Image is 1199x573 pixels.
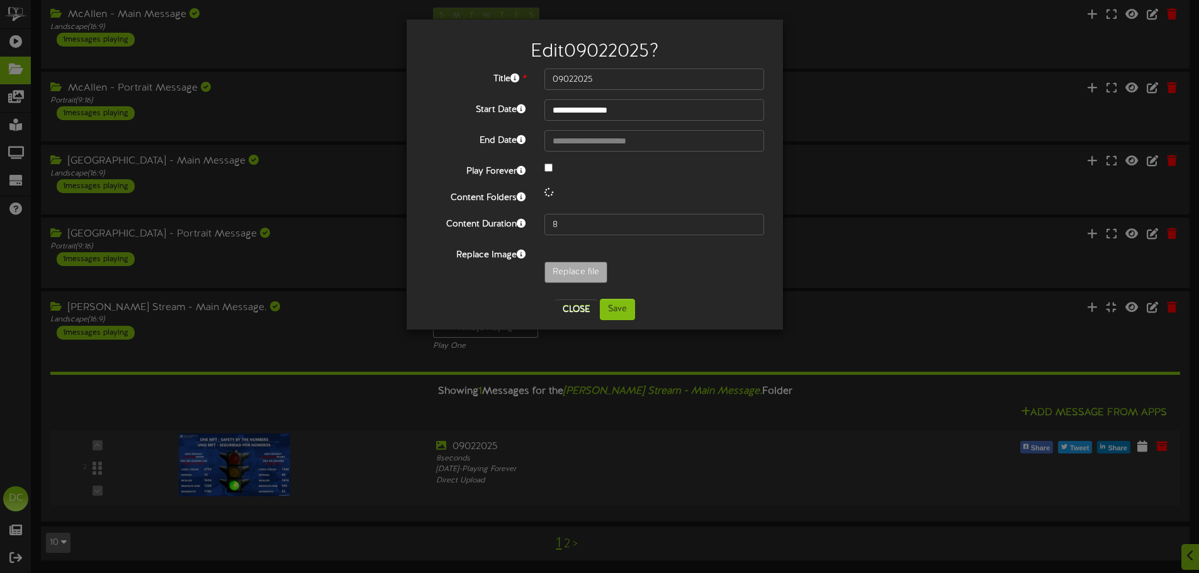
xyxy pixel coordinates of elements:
[425,42,764,62] h2: Edit 09022025 ?
[544,214,764,235] input: 15
[416,99,535,116] label: Start Date
[416,161,535,178] label: Play Forever
[416,130,535,147] label: End Date
[416,214,535,231] label: Content Duration
[555,299,597,320] button: Close
[600,299,635,320] button: Save
[416,187,535,204] label: Content Folders
[416,245,535,262] label: Replace Image
[416,69,535,86] label: Title
[544,69,764,90] input: Title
